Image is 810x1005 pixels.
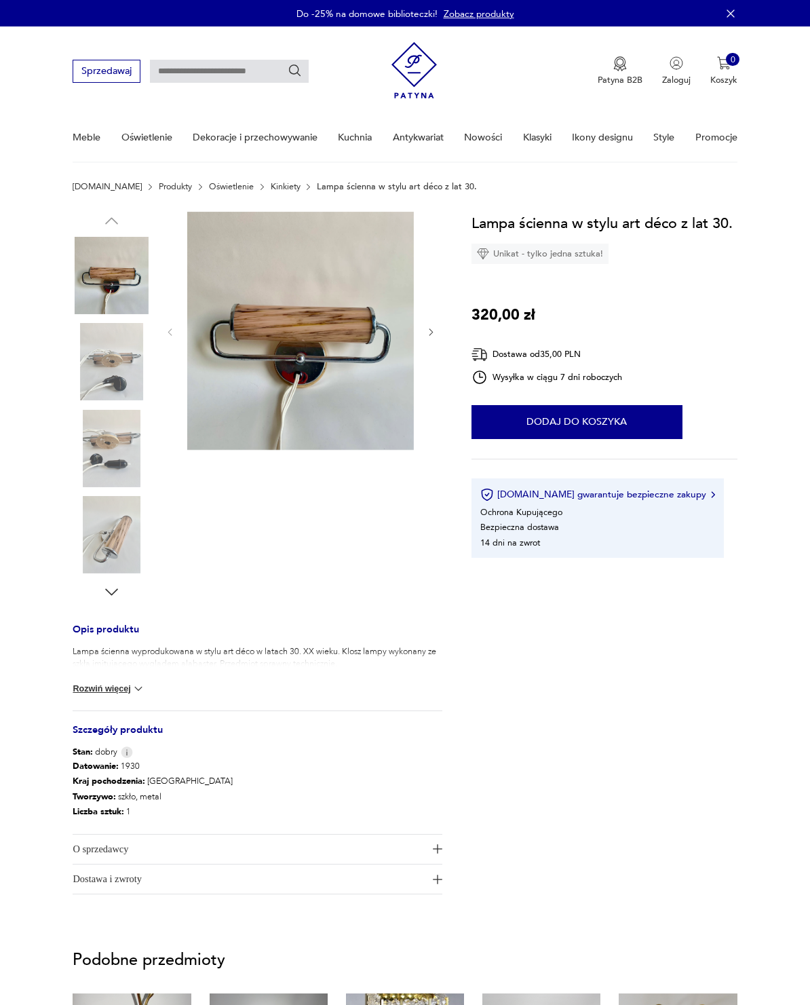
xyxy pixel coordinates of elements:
a: Produkty [159,182,192,191]
span: dobry [73,746,117,758]
a: Dekoracje i przechowywanie [193,114,317,161]
p: 320,00 zł [471,303,535,326]
b: Liczba sztuk: [73,805,124,818]
button: Ikona plusaO sprzedawcy [73,835,442,864]
b: Kraj pochodzenia : [73,775,145,787]
img: Ikona diamentu [477,248,489,260]
a: Ikony designu [572,114,633,161]
img: Zdjęcie produktu Lampa ścienna w stylu art déco z lat 30. [73,496,150,573]
button: [DOMAIN_NAME] gwarantuje bezpieczne zakupy [480,488,714,501]
li: 14 dni na zwrot [480,537,540,549]
a: Kuchnia [338,114,372,161]
a: Promocje [695,114,737,161]
b: Datowanie : [73,760,119,772]
img: chevron down [132,682,145,696]
img: Zdjęcie produktu Lampa ścienna w stylu art déco z lat 30. [73,410,150,487]
p: szkło, metal [73,789,233,804]
img: Ikonka użytkownika [670,56,683,70]
a: Style [653,114,674,161]
li: Bezpieczna dostawa [480,521,559,533]
a: Oświetlenie [121,114,172,161]
span: O sprzedawcy [73,835,425,864]
div: Wysyłka w ciągu 7 dni roboczych [471,369,622,385]
button: Dodaj do koszyka [471,405,682,439]
img: Ikona medalu [613,56,627,71]
img: Ikona plusa [433,875,442,884]
p: Lampa ścienna w stylu art déco z lat 30. [317,182,477,191]
b: Stan: [73,746,93,758]
p: Podobne przedmioty [73,953,737,968]
img: Ikona plusa [433,844,442,854]
h3: Szczegóły produktu [73,726,442,746]
a: Sprzedawaj [73,68,140,76]
div: Dostawa od 35,00 PLN [471,346,622,363]
p: 1930 [73,758,233,774]
div: Unikat - tylko jedna sztuka! [471,244,609,264]
a: Klasyki [523,114,552,161]
h3: Opis produktu [73,626,442,646]
img: Info icon [121,746,133,758]
button: Rozwiń więcej [73,682,145,696]
img: Ikona certyfikatu [480,488,494,501]
p: Zaloguj [662,74,691,86]
a: Meble [73,114,100,161]
h1: Lampa ścienna w stylu art déco z lat 30. [471,212,733,235]
img: Ikona koszyka [717,56,731,70]
a: Nowości [464,114,502,161]
a: Kinkiety [271,182,301,191]
p: Lampa ścienna wyprodukowana w stylu art déco w latach 30. XX wieku. Klosz lampy wykonany ze szkła... [73,645,442,670]
div: 0 [726,53,739,67]
img: Patyna - sklep z meblami i dekoracjami vintage [391,37,437,103]
button: 0Koszyk [710,56,737,86]
p: Koszyk [710,74,737,86]
button: Patyna B2B [598,56,642,86]
a: Zobacz produkty [444,7,514,20]
a: Oświetlenie [209,182,254,191]
img: Ikona dostawy [471,346,488,363]
p: Patyna B2B [598,74,642,86]
li: Ochrona Kupującego [480,506,562,518]
p: [GEOGRAPHIC_DATA] [73,774,233,789]
p: Do -25% na domowe biblioteczki! [296,7,438,20]
span: Dostawa i zwroty [73,865,425,894]
a: Antykwariat [393,114,444,161]
b: Tworzywo : [73,791,116,803]
img: Ikona strzałki w prawo [711,491,715,498]
a: [DOMAIN_NAME] [73,182,142,191]
p: 1 [73,804,233,820]
button: Szukaj [288,64,303,79]
a: Ikona medaluPatyna B2B [598,56,642,86]
img: Zdjęcie produktu Lampa ścienna w stylu art déco z lat 30. [73,237,150,314]
img: Zdjęcie produktu Lampa ścienna w stylu art déco z lat 30. [187,212,414,451]
img: Zdjęcie produktu Lampa ścienna w stylu art déco z lat 30. [73,323,150,400]
button: Sprzedawaj [73,60,140,82]
button: Ikona plusaDostawa i zwroty [73,865,442,894]
button: Zaloguj [662,56,691,86]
